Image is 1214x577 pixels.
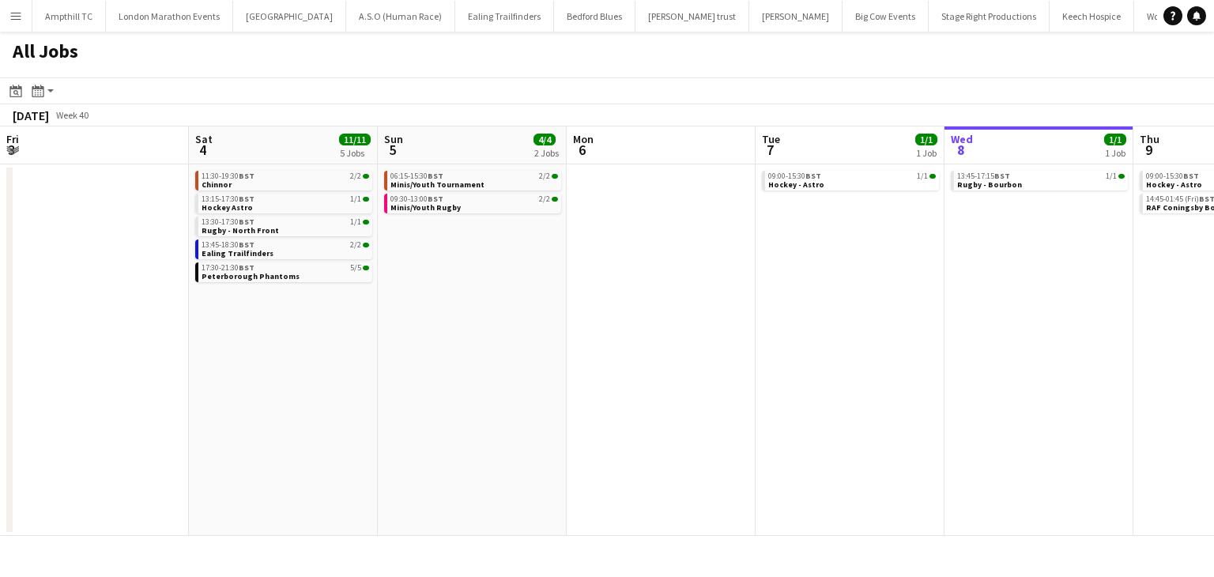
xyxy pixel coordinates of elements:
[552,197,558,202] span: 2/2
[202,218,254,226] span: 13:30-17:30
[202,179,232,190] span: Chinnor
[202,171,369,189] a: 11:30-19:30BST2/2Chinnor
[951,132,973,146] span: Wed
[1105,147,1125,159] div: 1 Job
[32,1,106,32] button: Ampthill TC
[957,172,1010,180] span: 13:45-17:15
[534,147,559,159] div: 2 Jobs
[13,107,49,123] div: [DATE]
[202,271,300,281] span: Peterborough Phantoms
[929,1,1050,32] button: Stage Right Productions
[195,239,372,262] div: 13:45-18:30BST2/2Ealing Trailfinders
[957,171,1125,189] a: 13:45-17:15BST1/1Rugby - Bourbon
[350,264,361,272] span: 5/5
[202,225,279,236] span: Rugby - North Front
[384,132,403,146] span: Sun
[346,1,455,32] button: A.S.O (Human Race)
[916,147,937,159] div: 1 Job
[428,194,443,204] span: BST
[843,1,929,32] button: Big Cow Events
[202,239,369,258] a: 13:45-18:30BST2/2Ealing Trailfinders
[917,172,928,180] span: 1/1
[239,194,254,204] span: BST
[948,141,973,159] span: 8
[1140,132,1159,146] span: Thu
[363,243,369,247] span: 2/2
[390,179,484,190] span: Minis/Youth Tournament
[1183,171,1199,181] span: BST
[539,172,550,180] span: 2/2
[573,132,594,146] span: Mon
[363,197,369,202] span: 1/1
[1146,172,1199,180] span: 09:00-15:30
[340,147,370,159] div: 5 Jobs
[363,266,369,270] span: 5/5
[951,171,1128,194] div: 13:45-17:15BST1/1Rugby - Bourbon
[1137,141,1159,159] span: 9
[52,109,92,121] span: Week 40
[4,141,19,159] span: 3
[233,1,346,32] button: [GEOGRAPHIC_DATA]
[749,1,843,32] button: [PERSON_NAME]
[760,141,780,159] span: 7
[339,134,371,145] span: 11/11
[202,248,273,258] span: Ealing Trailfinders
[239,217,254,227] span: BST
[195,262,372,285] div: 17:30-21:30BST5/5Peterborough Phantoms
[1106,172,1117,180] span: 1/1
[363,174,369,179] span: 2/2
[768,179,824,190] span: Hockey - Astro
[350,195,361,203] span: 1/1
[1118,174,1125,179] span: 1/1
[202,172,254,180] span: 11:30-19:30
[384,194,561,217] div: 09:30-13:00BST2/2Minis/Youth Rugby
[382,141,403,159] span: 5
[195,217,372,239] div: 13:30-17:30BST1/1Rugby - North Front
[571,141,594,159] span: 6
[1146,179,1202,190] span: Hockey - Astro
[202,194,369,212] a: 13:15-17:30BST1/1Hockey Astro
[390,202,461,213] span: Minis/Youth Rugby
[202,202,253,213] span: Hockey Astro
[1104,134,1126,145] span: 1/1
[390,195,443,203] span: 09:30-13:00
[390,171,558,189] a: 06:15-15:30BST2/2Minis/Youth Tournament
[915,134,937,145] span: 1/1
[193,141,213,159] span: 4
[202,264,254,272] span: 17:30-21:30
[762,171,939,194] div: 09:00-15:30BST1/1Hockey - Astro
[106,1,233,32] button: London Marathon Events
[350,172,361,180] span: 2/2
[239,262,254,273] span: BST
[239,239,254,250] span: BST
[994,171,1010,181] span: BST
[390,172,443,180] span: 06:15-15:30
[554,1,635,32] button: Bedford Blues
[195,132,213,146] span: Sat
[363,220,369,224] span: 1/1
[6,132,19,146] span: Fri
[929,174,936,179] span: 1/1
[957,179,1022,190] span: Rugby - Bourbon
[552,174,558,179] span: 2/2
[805,171,821,181] span: BST
[428,171,443,181] span: BST
[350,218,361,226] span: 1/1
[768,171,936,189] a: 09:00-15:30BST1/1Hockey - Astro
[202,241,254,249] span: 13:45-18:30
[350,241,361,249] span: 2/2
[768,172,821,180] span: 09:00-15:30
[202,262,369,281] a: 17:30-21:30BST5/5Peterborough Phantoms
[195,194,372,217] div: 13:15-17:30BST1/1Hockey Astro
[202,195,254,203] span: 13:15-17:30
[762,132,780,146] span: Tue
[635,1,749,32] button: [PERSON_NAME] trust
[1134,1,1198,32] button: Wolf Runs
[390,194,558,212] a: 09:30-13:00BST2/2Minis/Youth Rugby
[455,1,554,32] button: Ealing Trailfinders
[239,171,254,181] span: BST
[533,134,556,145] span: 4/4
[384,171,561,194] div: 06:15-15:30BST2/2Minis/Youth Tournament
[1050,1,1134,32] button: Keech Hospice
[195,171,372,194] div: 11:30-19:30BST2/2Chinnor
